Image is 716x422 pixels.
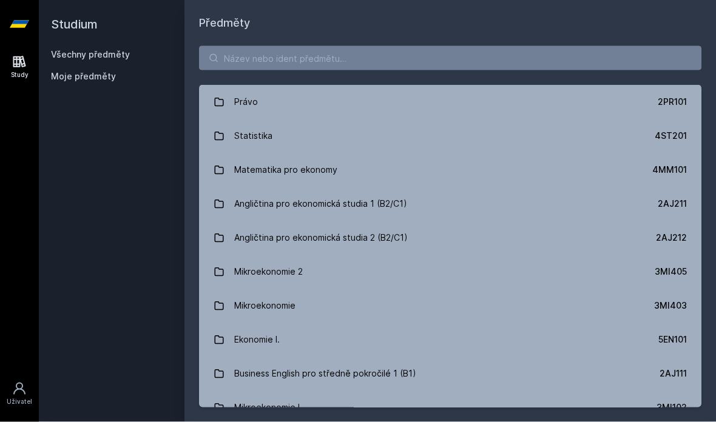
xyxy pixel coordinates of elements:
[2,375,36,412] a: Uživatel
[656,232,687,244] div: 2AJ212
[199,289,701,323] a: Mikroekonomie 3MI403
[658,198,687,210] div: 2AJ211
[199,187,701,221] a: Angličtina pro ekonomická studia 1 (B2/C1) 2AJ211
[199,221,701,255] a: Angličtina pro ekonomická studia 2 (B2/C1) 2AJ212
[234,361,416,386] div: Business English pro středně pokročilé 1 (B1)
[199,357,701,390] a: Business English pro středně pokročilé 1 (B1) 2AJ111
[199,46,701,70] input: Název nebo ident předmětu…
[234,260,303,284] div: Mikroekonomie 2
[199,15,701,32] h1: Předměty
[234,293,296,318] div: Mikroekonomie
[654,300,687,312] div: 3MI403
[234,226,408,250] div: Angličtina pro ekonomická studia 2 (B2/C1)
[655,130,687,142] div: 4ST201
[234,327,280,352] div: Ekonomie I.
[234,395,300,420] div: Mikroekonomie I
[2,49,36,85] a: Study
[51,49,130,59] a: Všechny předměty
[657,401,687,414] div: 3MI102
[11,70,29,79] div: Study
[199,119,701,153] a: Statistika 4ST201
[234,192,407,216] div: Angličtina pro ekonomická studia 1 (B2/C1)
[234,90,258,114] div: Právo
[7,397,32,406] div: Uživatel
[658,333,687,346] div: 5EN101
[658,96,687,108] div: 2PR101
[655,266,687,278] div: 3MI405
[199,255,701,289] a: Mikroekonomie 2 3MI405
[51,70,116,82] span: Moje předměty
[199,153,701,187] a: Matematika pro ekonomy 4MM101
[234,124,272,148] div: Statistika
[660,367,687,380] div: 2AJ111
[234,158,337,182] div: Matematika pro ekonomy
[199,85,701,119] a: Právo 2PR101
[199,323,701,357] a: Ekonomie I. 5EN101
[652,164,687,176] div: 4MM101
